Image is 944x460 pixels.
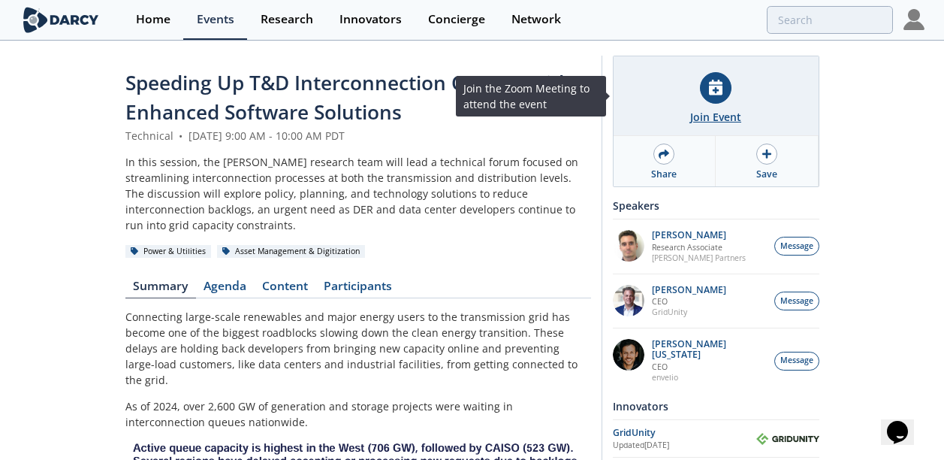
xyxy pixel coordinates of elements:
p: [PERSON_NAME] [652,230,746,241]
div: Updated [DATE] [613,440,756,452]
button: Message [774,237,819,256]
span: • [176,129,185,143]
img: d42dc26c-2a28-49ac-afde-9b58c84c0349 [613,285,644,316]
p: envelio [652,372,766,383]
img: f1d2b35d-fddb-4a25-bd87-d4d314a355e9 [613,230,644,262]
div: Power & Utilities [125,245,212,259]
p: GridUnity [652,307,726,317]
div: Events [197,14,234,26]
div: Save [756,168,777,181]
p: [PERSON_NAME][US_STATE] [652,339,766,360]
iframe: chat widget [881,400,929,445]
p: Research Associate [652,242,746,253]
div: Home [136,14,170,26]
img: 1b183925-147f-4a47-82c9-16eeeed5003c [613,339,644,371]
div: Speakers [613,192,819,219]
div: Innovators [339,14,402,26]
a: Agenda [196,280,255,298]
div: Concierge [428,14,485,26]
p: [PERSON_NAME] [652,285,726,295]
a: Content [255,280,316,298]
button: Message [774,292,819,310]
img: Profile [903,9,924,30]
span: Message [780,355,813,367]
p: [PERSON_NAME] Partners [652,253,746,263]
span: Message [780,295,813,307]
img: logo-wide.svg [20,7,102,33]
input: Advanced Search [767,6,893,34]
div: Innovators [613,393,819,419]
img: GridUnity [756,433,819,445]
p: CEO [652,296,726,307]
div: Research [261,14,313,26]
button: Message [774,352,819,371]
div: Asset Management & Digitization [217,245,366,259]
span: Speeding Up T&D Interconnection Queues with Enhanced Software Solutions [125,69,572,126]
div: In this session, the [PERSON_NAME] research team will lead a technical forum focused on streamlin... [125,154,591,233]
p: CEO [652,362,766,372]
a: GridUnity Updated[DATE] GridUnity [613,425,819,452]
p: Connecting large-scale renewables and major energy users to the transmission grid has become one ... [125,309,591,388]
a: Participants [316,280,400,298]
div: Technical [DATE] 9:00 AM - 10:00 AM PDT [125,128,591,144]
a: Summary [125,280,196,298]
p: As of 2024, over 2,600 GW of generation and storage projects were waiting in interconnection queu... [125,398,591,430]
div: Network [511,14,561,26]
div: GridUnity [613,426,756,440]
div: Share [651,168,677,181]
div: Join Event [690,109,741,125]
span: Message [780,241,813,253]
